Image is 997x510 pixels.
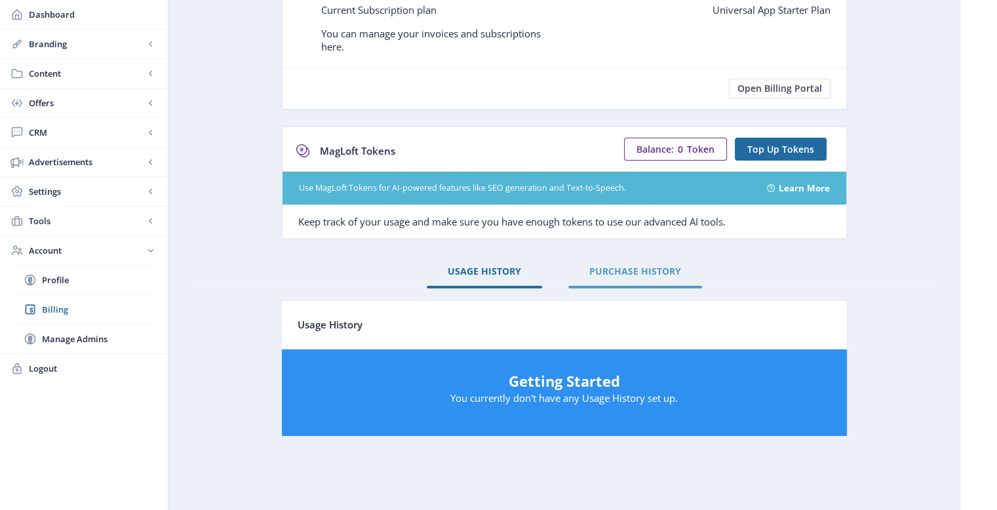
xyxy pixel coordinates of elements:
[427,256,542,287] a: USAGE HISTORY
[568,256,702,287] a: PURCHASE HISTORY
[29,185,144,198] span: Settings
[29,214,144,227] span: Tools
[729,79,831,98] button: Open Billing Portal
[29,96,144,109] span: Offers
[298,318,362,331] span: Usage History
[589,266,681,277] span: PURCHASE HISTORY
[29,126,144,139] span: CRM
[299,182,752,195] div: Use MagLoft Tokens for AI-powered features like SEO generation and Text-to-Speech.
[747,144,814,155] span: Top Up Tokens
[29,8,157,21] span: Dashboard
[29,67,144,80] span: Content
[735,138,827,161] button: Top Up Tokens
[281,300,848,437] app-collection-view: Usage History
[13,324,155,353] a: Manage Admins
[29,362,157,375] span: Logout
[779,182,830,195] a: Learn More
[29,37,144,50] span: Branding
[29,244,144,257] span: Account
[29,155,144,168] span: Advertisements
[42,303,155,316] span: Billing
[687,143,714,155] span: Token
[42,273,155,286] span: Profile
[320,140,395,161] div: MagLoft Tokens
[624,138,727,161] button: Balance:0Token
[295,370,834,391] h5: Getting Started
[299,24,565,56] p: You can manage your invoices and subscriptions here.
[13,295,155,324] a: Billing
[448,266,521,277] span: USAGE HISTORY
[295,391,834,404] p: You currently don't have any Usage History set up.
[42,332,155,345] span: Manage Admins
[283,205,846,239] div: Keep track of your usage and make sure you have enough tokens to use our advanced AI tools.
[636,144,674,155] span: Balance:
[13,265,155,294] a: Profile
